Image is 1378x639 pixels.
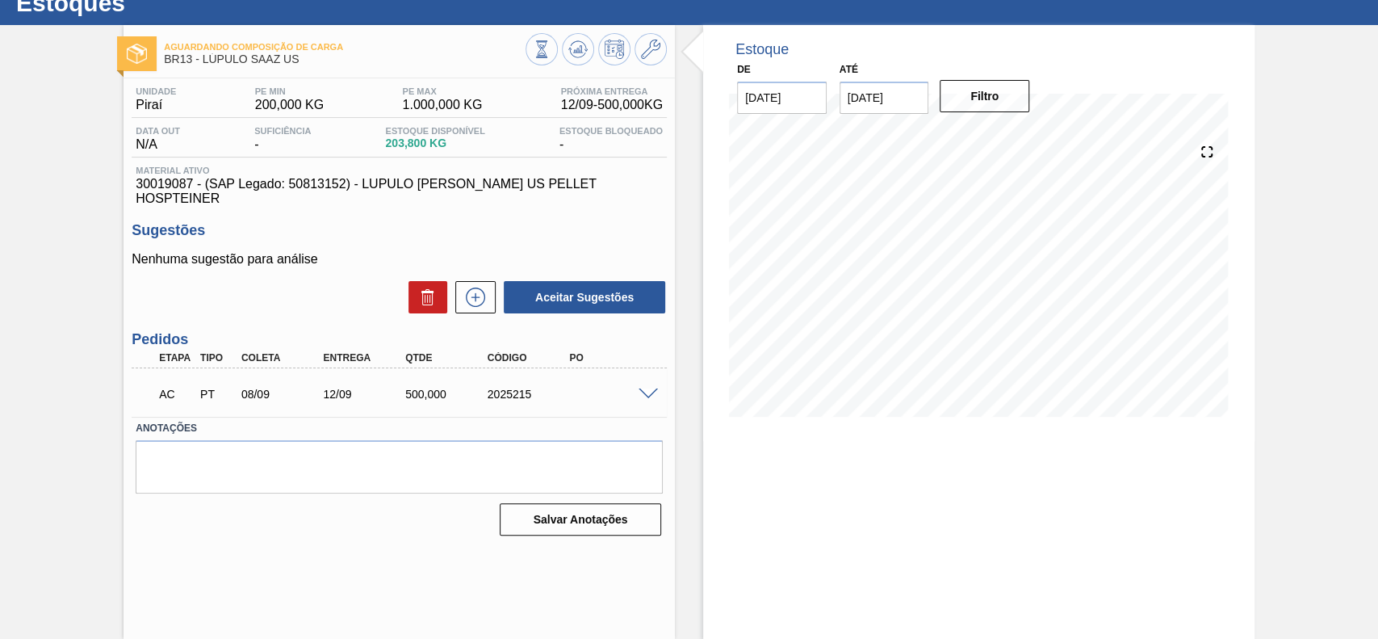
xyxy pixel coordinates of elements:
div: 08/09/2025 [237,388,329,401]
div: 500,000 [401,388,492,401]
span: Data out [136,126,180,136]
span: Estoque Disponível [385,126,484,136]
h3: Sugestões [132,222,667,239]
span: 1.000,000 KG [403,98,483,112]
label: Até [840,64,858,75]
div: Nova sugestão [447,281,496,313]
span: Material ativo [136,166,663,175]
span: 200,000 KG [255,98,324,112]
span: Estoque Bloqueado [559,126,663,136]
button: Filtro [940,80,1029,112]
div: - [555,126,667,152]
div: 12/09/2025 [319,388,410,401]
input: dd/mm/yyyy [840,82,929,114]
span: Unidade [136,86,176,96]
div: Pedido de Transferência [196,388,238,401]
div: Qtde [401,352,492,364]
h3: Pedidos [132,331,667,348]
button: Salvar Anotações [500,503,661,536]
div: Aguardando Composição de Carga [155,376,197,412]
div: PO [565,352,656,364]
button: Atualizar Gráfico [562,33,594,65]
div: Código [484,352,575,364]
span: Suficiência [254,126,311,136]
div: - [250,126,315,152]
input: dd/mm/yyyy [737,82,827,114]
div: Tipo [196,352,238,364]
span: PE MIN [255,86,324,96]
button: Programar Estoque [598,33,630,65]
p: AC [159,388,193,401]
button: Visão Geral dos Estoques [526,33,558,65]
div: Etapa [155,352,197,364]
label: Anotações [136,417,663,440]
span: Próxima Entrega [561,86,663,96]
span: 203,800 KG [385,137,484,149]
button: Aceitar Sugestões [504,281,665,313]
span: PE MAX [403,86,483,96]
button: Ir ao Master Data / Geral [635,33,667,65]
div: 2025215 [484,388,575,401]
span: 12/09 - 500,000 KG [561,98,663,112]
div: Estoque [735,41,789,58]
div: N/A [132,126,184,152]
span: BR13 - LÚPULO SAAZ US [164,53,526,65]
div: Aceitar Sugestões [496,280,667,315]
img: Ícone [127,44,147,64]
label: De [737,64,751,75]
span: Aguardando Composição de Carga [164,42,526,52]
span: 30019087 - (SAP Legado: 50813152) - LUPULO [PERSON_NAME] US PELLET HOSPTEINER [136,177,663,206]
div: Entrega [319,352,410,364]
div: Coleta [237,352,329,364]
div: Excluir Sugestões [400,281,447,313]
p: Nenhuma sugestão para análise [132,252,667,267]
span: Piraí [136,98,176,112]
